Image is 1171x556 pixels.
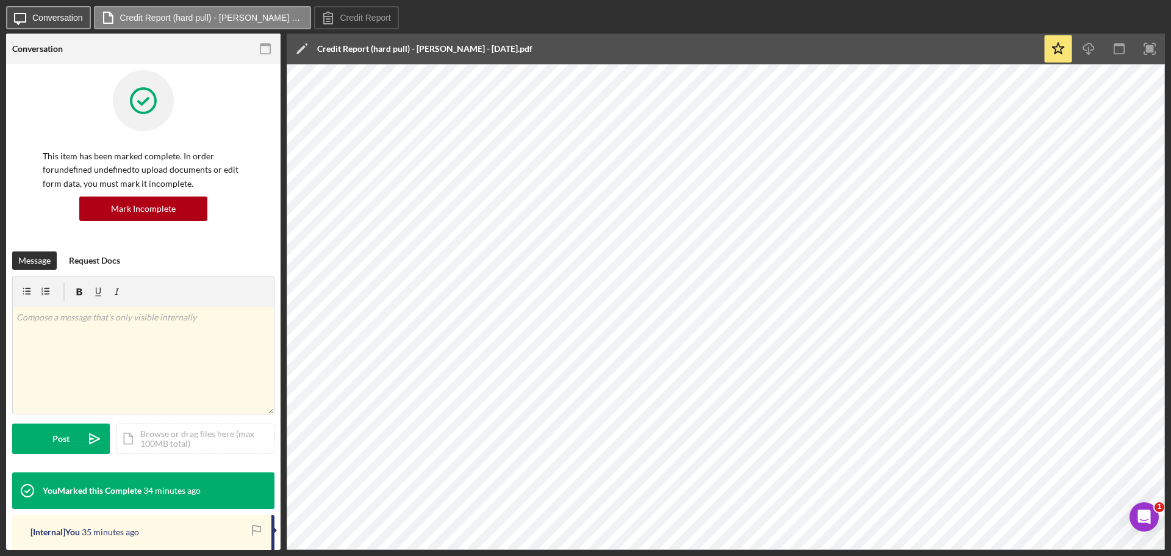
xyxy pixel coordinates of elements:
div: Message [18,251,51,270]
button: Credit Report (hard pull) - [PERSON_NAME] - [DATE].pdf [94,6,311,29]
div: Request Docs [69,251,120,270]
button: Post [12,424,110,454]
div: Post [52,424,70,454]
label: Conversation [32,13,83,23]
div: You Marked this Complete [43,486,141,496]
label: Credit Report (hard pull) - [PERSON_NAME] - [DATE].pdf [120,13,303,23]
div: Mark Incomplete [111,197,176,221]
button: Request Docs [63,251,126,270]
button: Mark Incomplete [79,197,207,221]
time: 2025-08-22 15:13 [82,527,139,537]
div: Conversation [12,44,63,54]
p: This item has been marked complete. In order for undefined undefined to upload documents or edit ... [43,150,244,190]
time: 2025-08-22 15:14 [143,486,201,496]
span: 1 [1155,502,1164,512]
label: Credit Report [340,13,391,23]
button: Message [12,251,57,270]
button: Conversation [6,6,91,29]
div: [Internal] You [30,527,80,537]
div: Credit Report (hard pull) - [PERSON_NAME] - [DATE].pdf [317,44,532,54]
button: Credit Report [314,6,399,29]
iframe: Intercom live chat [1130,502,1159,532]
